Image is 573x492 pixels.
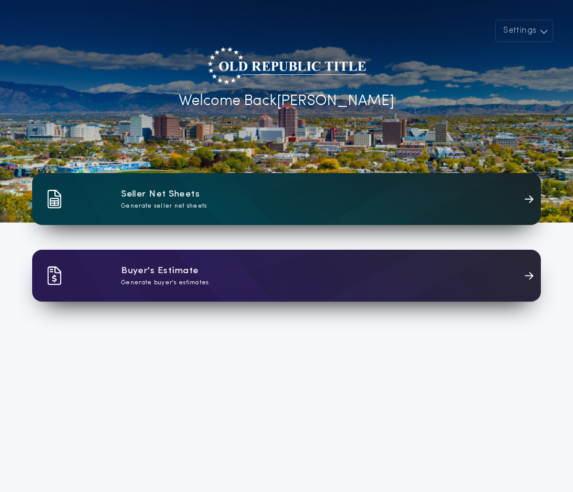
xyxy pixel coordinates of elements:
a: card iconBuyer's EstimateGenerate buyer's estimates [32,250,541,302]
h1: Buyer's Estimate [121,264,198,278]
a: card iconSeller Net SheetsGenerate seller net sheets [32,173,541,225]
img: card icon [47,190,62,208]
p: Welcome Back [PERSON_NAME] [179,90,394,112]
button: Settings [495,20,553,42]
img: account-logo [208,47,366,84]
h1: Seller Net Sheets [121,187,200,201]
img: card icon [47,266,62,285]
p: Generate seller net sheets [121,201,207,211]
p: Generate buyer's estimates [121,278,209,287]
